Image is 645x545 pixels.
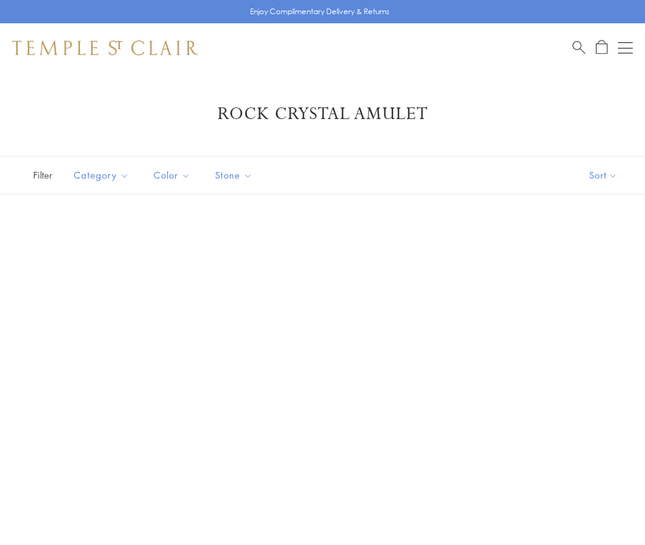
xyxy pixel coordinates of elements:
[31,103,614,125] h1: Rock Crystal Amulet
[596,40,608,55] a: Open Shopping Bag
[64,161,138,189] button: Category
[250,6,389,18] p: Enjoy Complimentary Delivery & Returns
[561,157,645,194] button: Show sort by
[618,41,633,55] button: Open navigation
[147,168,200,183] span: Color
[573,40,585,55] a: Search
[12,41,198,55] img: Temple St. Clair
[68,168,138,183] span: Category
[144,161,200,189] button: Color
[206,161,262,189] button: Stone
[209,168,262,183] span: Stone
